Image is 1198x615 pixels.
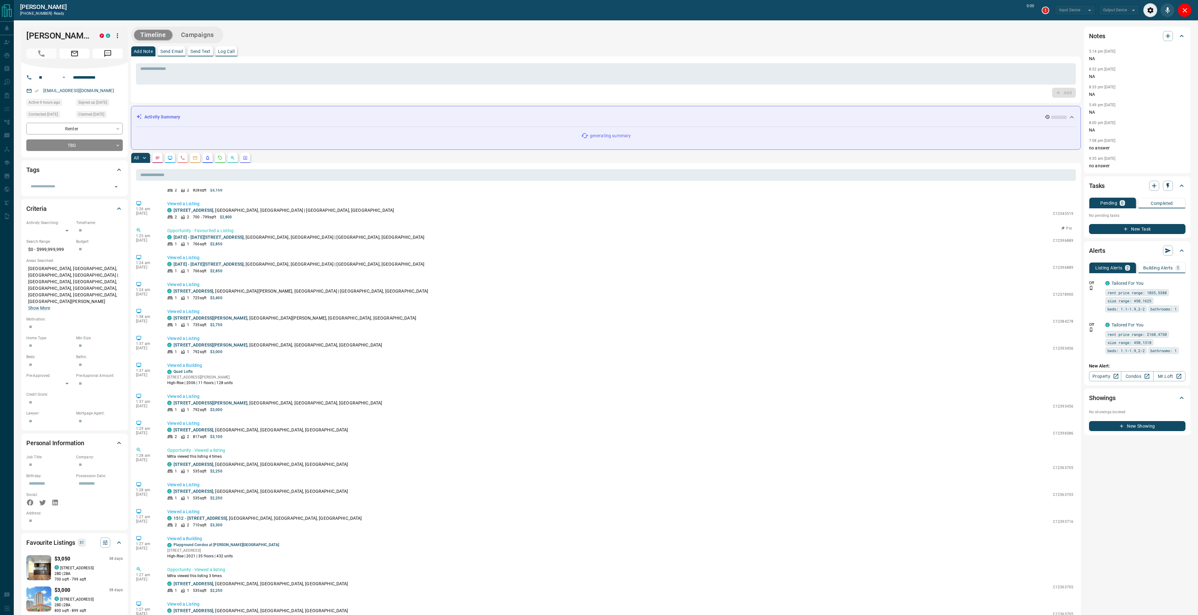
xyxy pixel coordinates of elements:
p: 1 [187,407,189,413]
p: C12396086 [1053,430,1073,436]
div: TBD [26,139,123,151]
p: [DATE] [136,519,158,524]
p: [DATE] [136,431,158,435]
p: 1:38 am [136,315,158,319]
p: 2 BD | 2 BA [54,571,123,576]
a: Tailored For You [1112,281,1144,286]
div: Activity Summary [136,111,1076,123]
p: Mortgage Agent: [76,410,123,416]
h2: Favourite Listings [26,538,75,548]
p: , [GEOGRAPHIC_DATA], [GEOGRAPHIC_DATA] | [GEOGRAPHIC_DATA], [GEOGRAPHIC_DATA] [174,207,394,214]
p: [DATE] [136,373,158,377]
div: condos.ca [106,34,110,38]
p: 31 [80,539,84,546]
span: Email [60,49,90,59]
button: New Task [1089,224,1185,234]
p: High-Rise | 2021 | 35 floors | 432 units [167,553,279,559]
p: [STREET_ADDRESS] [167,548,279,553]
p: Viewed a Listing [167,420,1073,427]
p: $3,050 [54,555,70,563]
p: 766 sqft [193,241,206,247]
p: generating summary [590,133,631,139]
p: Opportunity - Viewed a listing [167,447,1073,454]
p: [STREET_ADDRESS] [60,597,94,602]
p: 0:00 [1027,3,1034,17]
h2: Tasks [1089,181,1105,191]
p: Pre-Approval Amount: [76,373,123,378]
p: Address: [26,510,123,516]
a: [STREET_ADDRESS] [174,462,213,467]
div: condos.ca [167,370,172,374]
button: Pin [1058,226,1076,231]
p: [DATE] [136,292,158,296]
p: 1:24 am [136,288,158,292]
p: 0 [1121,201,1123,205]
h2: Tags [26,165,39,175]
svg: Lead Browsing Activity [168,155,173,160]
a: Property [1089,371,1121,381]
p: 2 [187,214,189,220]
p: 1:27 am [136,573,158,577]
p: $3,300 [210,522,222,528]
p: 8:33 pm [DATE] [1089,85,1116,89]
h2: Criteria [26,204,47,214]
div: Close [1178,3,1192,17]
div: Tasks [1089,178,1185,193]
div: Tue Aug 19 2025 [26,111,73,120]
p: Beds: [26,354,73,360]
svg: Calls [180,155,185,160]
p: Motivation: [26,316,123,322]
button: Campaigns [175,30,220,40]
div: condos.ca [54,565,59,570]
p: , [GEOGRAPHIC_DATA], [GEOGRAPHIC_DATA], [GEOGRAPHIC_DATA] [174,488,348,495]
span: Message [93,49,123,59]
a: [DATE] - [DATE][STREET_ADDRESS] [174,235,244,240]
p: , [GEOGRAPHIC_DATA][PERSON_NAME], [GEOGRAPHIC_DATA], [GEOGRAPHIC_DATA] [174,315,416,321]
p: 7:08 pm [DATE] [1089,138,1116,143]
p: Credit Score: [26,392,123,397]
p: 1 [187,468,189,474]
p: No pending tasks [1089,211,1185,220]
p: 38 days [109,556,123,561]
p: 1 [187,349,189,355]
div: Tags [26,162,123,177]
h1: [PERSON_NAME] [26,31,90,41]
p: C12345519 [1053,211,1073,216]
div: condos.ca [54,597,59,601]
div: condos.ca [1105,281,1110,285]
span: bathrooms: 1 [1150,306,1177,312]
p: 828 sqft [193,187,206,193]
div: Audio Settings [1143,3,1157,17]
p: C12396889 [1053,265,1073,270]
div: Showings [1089,390,1185,405]
a: 1512 - [STREET_ADDRESS] [174,516,227,521]
div: condos.ca [167,462,172,466]
svg: Opportunities [230,155,235,160]
p: $3,400 [210,295,222,301]
p: , [GEOGRAPHIC_DATA], [GEOGRAPHIC_DATA] | [GEOGRAPHIC_DATA], [GEOGRAPHIC_DATA] [174,261,424,268]
p: New Alert: [1089,363,1185,369]
p: 735 sqft [193,322,206,328]
p: [DATE] [136,458,158,462]
p: [GEOGRAPHIC_DATA], [GEOGRAPHIC_DATA], [GEOGRAPHIC_DATA], [GEOGRAPHIC_DATA] | [GEOGRAPHIC_DATA], [... [26,263,123,313]
p: 2 [175,214,177,220]
svg: Push Notification Only [1089,286,1093,290]
div: Renter [26,123,123,134]
a: [STREET_ADDRESS] [174,208,213,213]
a: [STREET_ADDRESS] [174,427,213,432]
svg: Push Notification Only [1089,327,1093,332]
p: , [GEOGRAPHIC_DATA], [GEOGRAPHIC_DATA], [GEOGRAPHIC_DATA] [174,461,348,468]
a: [STREET_ADDRESS] [174,581,213,586]
p: 1 [1177,266,1179,270]
a: [STREET_ADDRESS] [174,289,213,294]
p: Actively Searching: [26,220,73,226]
p: 1:26 am [136,207,158,211]
p: 1 [175,407,177,413]
p: Viewed a Listing [167,254,1073,261]
p: NA [1089,109,1185,116]
p: C12384278 [1053,319,1073,324]
p: Log Call [218,49,235,54]
p: , [GEOGRAPHIC_DATA], [GEOGRAPHIC_DATA], [GEOGRAPHIC_DATA] [174,342,382,348]
div: Wed Apr 03 2024 [76,99,123,108]
p: Off [1089,280,1102,286]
